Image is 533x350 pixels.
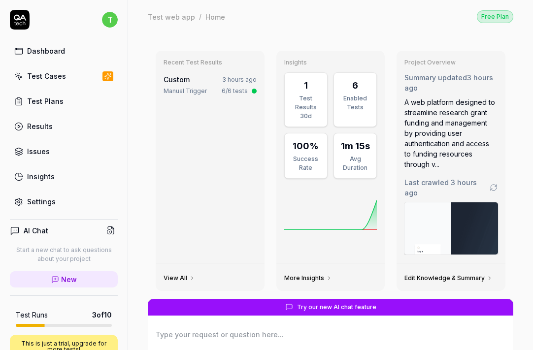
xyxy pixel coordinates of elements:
a: Custom3 hours agoManual Trigger6/6 tests [162,72,259,97]
span: Custom [164,75,190,84]
div: Insights [27,171,55,182]
div: 1 [304,79,308,92]
span: 3 of 10 [92,310,112,320]
a: Edit Knowledge & Summary [404,274,493,282]
div: Test web app [148,12,195,22]
h3: Project Overview [404,59,498,66]
div: Settings [27,196,56,207]
div: / [199,12,201,22]
a: New [10,271,118,287]
div: Success Rate [291,155,321,172]
p: Start a new chat to ask questions about your project [10,246,118,263]
span: t [102,12,118,28]
span: Last crawled [404,177,490,198]
a: Issues [10,142,118,161]
time: 3 hours ago [222,76,257,83]
div: 6 [352,79,358,92]
span: Try our new AI chat feature [297,303,376,312]
div: 100% [293,139,319,153]
div: Home [205,12,225,22]
div: A web platform designed to streamline research grant funding and management by providing user aut... [404,97,498,169]
span: Summary updated [404,73,467,82]
h5: Test Runs [16,311,48,319]
img: Screenshot [404,202,498,255]
div: 6/6 tests [222,87,248,95]
span: New [61,274,77,285]
button: t [102,10,118,30]
div: Results [27,121,53,131]
div: Test Cases [27,71,66,81]
h3: Insights [284,59,377,66]
div: Issues [27,146,50,157]
div: 1m 15s [341,139,370,153]
a: Insights [10,167,118,186]
div: Dashboard [27,46,65,56]
a: Test Cases [10,66,118,86]
div: Avg Duration [340,155,370,172]
div: Test Results 30d [291,94,321,121]
h4: AI Chat [24,225,48,236]
div: Test Plans [27,96,64,106]
button: Free Plan [477,10,513,23]
a: Go to crawling settings [490,184,498,191]
a: Test Plans [10,92,118,111]
div: Enabled Tests [340,94,370,112]
a: Results [10,117,118,136]
a: Settings [10,192,118,211]
a: Dashboard [10,41,118,61]
a: More Insights [284,274,332,282]
a: View All [164,274,195,282]
div: Manual Trigger [164,87,207,95]
h3: Recent Test Results [164,59,257,66]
